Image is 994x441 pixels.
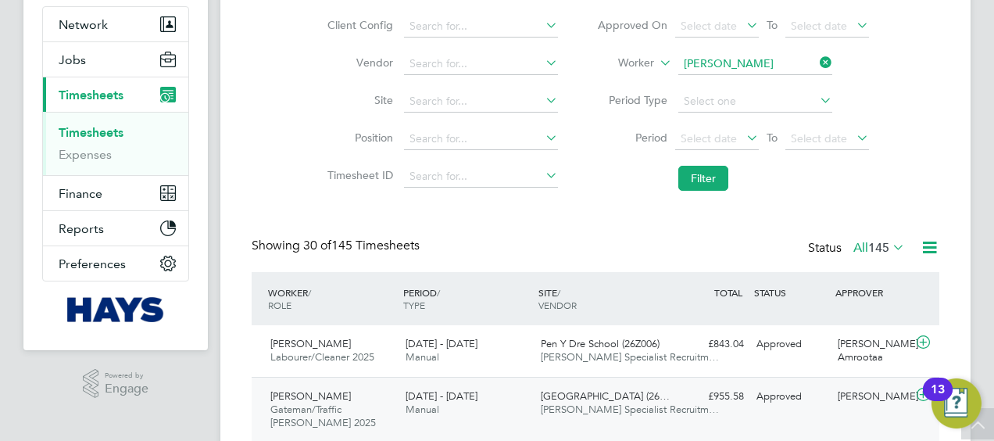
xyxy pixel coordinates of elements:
span: [PERSON_NAME] [270,389,351,403]
span: Labourer/Cleaner 2025 [270,350,374,364]
span: To [762,127,782,148]
span: VENDOR [538,299,577,311]
span: Finance [59,186,102,201]
span: Preferences [59,256,126,271]
div: SITE [535,278,670,319]
button: Network [43,7,188,41]
button: Finance [43,176,188,210]
label: Period [597,131,667,145]
div: Timesheets [43,112,188,175]
span: / [437,286,440,299]
span: Gateman/Traffic [PERSON_NAME] 2025 [270,403,376,429]
label: All [853,240,905,256]
div: APPROVER [831,278,913,307]
button: Timesheets [43,77,188,112]
span: [PERSON_NAME] [270,337,351,350]
div: [PERSON_NAME] Amrootaa [831,332,913,371]
input: Search for... [404,16,558,38]
div: £955.58 [669,384,750,410]
div: STATUS [750,278,831,307]
span: 30 of [303,238,331,253]
a: Go to home page [42,297,189,322]
span: / [308,286,311,299]
label: Client Config [323,18,393,32]
button: Preferences [43,246,188,281]
label: Vendor [323,56,393,70]
span: Manual [406,350,439,364]
div: WORKER [264,278,399,319]
span: [GEOGRAPHIC_DATA] (26… [541,389,670,403]
span: Manual [406,403,439,416]
input: Select one [678,91,832,113]
label: Timesheet ID [323,168,393,182]
input: Search for... [404,166,558,188]
span: [PERSON_NAME] Specialist Recruitm… [541,350,719,364]
input: Search for... [404,128,558,150]
span: TOTAL [714,286,742,299]
span: Reports [59,221,104,236]
span: [DATE] - [DATE] [406,389,477,403]
div: Approved [750,384,831,410]
input: Search for... [404,53,558,75]
a: Timesheets [59,125,123,140]
button: Open Resource Center, 13 new notifications [931,378,981,428]
div: [PERSON_NAME] [831,384,913,410]
span: 145 [868,240,889,256]
span: Timesheets [59,88,123,102]
a: Expenses [59,147,112,162]
input: Search for... [678,53,832,75]
span: Jobs [59,52,86,67]
span: Select date [791,19,847,33]
div: Status [808,238,908,260]
span: Network [59,17,108,32]
button: Reports [43,211,188,246]
span: Powered by [105,369,148,382]
span: 145 Timesheets [303,238,420,253]
span: [PERSON_NAME] Specialist Recruitm… [541,403,719,416]
div: 13 [931,389,945,410]
span: To [762,15,782,35]
span: TYPE [403,299,425,311]
div: £843.04 [669,332,750,357]
label: Approved On [597,18,667,32]
div: Approved [750,332,831,357]
label: Period Type [597,93,667,107]
span: [DATE] - [DATE] [406,337,477,350]
span: Engage [105,382,148,396]
img: hays-logo-retina.png [67,297,165,322]
span: / [557,286,560,299]
div: Showing [252,238,423,254]
button: Jobs [43,42,188,77]
label: Position [323,131,393,145]
div: PERIOD [399,278,535,319]
label: Site [323,93,393,107]
span: ROLE [268,299,291,311]
a: Powered byEngage [83,369,149,399]
button: Filter [678,166,728,191]
span: Select date [681,131,737,145]
label: Worker [584,56,654,71]
input: Search for... [404,91,558,113]
span: Select date [791,131,847,145]
span: Select date [681,19,737,33]
span: Pen Y Dre School (26Z006) [541,337,660,350]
